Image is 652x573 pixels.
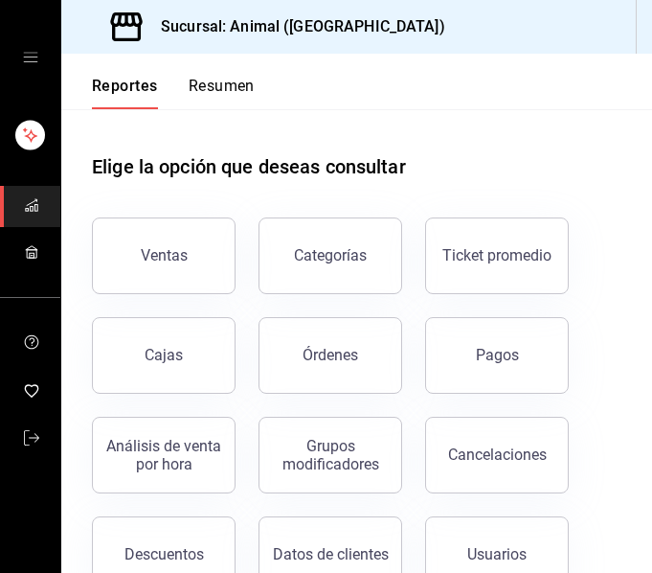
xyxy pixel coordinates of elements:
button: Resumen [189,77,255,109]
h3: Sucursal: Animal ([GEOGRAPHIC_DATA]) [146,15,445,38]
div: Análisis de venta por hora [104,437,223,473]
h1: Elige la opción que deseas consultar [92,152,406,181]
button: Órdenes [259,317,402,394]
button: Cancelaciones [425,417,569,493]
button: Pagos [425,317,569,394]
div: Categorías [294,246,367,264]
div: Cancelaciones [448,446,547,464]
button: Grupos modificadores [259,417,402,493]
button: Análisis de venta por hora [92,417,236,493]
button: Ventas [92,218,236,294]
div: Ticket promedio [442,246,551,264]
button: Cajas [92,317,236,394]
div: Ventas [141,246,188,264]
div: Datos de clientes [273,545,389,563]
button: Ticket promedio [425,218,569,294]
div: Órdenes [303,346,358,364]
button: Reportes [92,77,158,109]
div: Descuentos [124,545,204,563]
button: Categorías [259,218,402,294]
div: Grupos modificadores [271,437,390,473]
button: open drawer [23,50,38,65]
div: Cajas [145,346,183,364]
div: navigation tabs [92,77,255,109]
div: Pagos [476,346,519,364]
div: Usuarios [467,545,527,563]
